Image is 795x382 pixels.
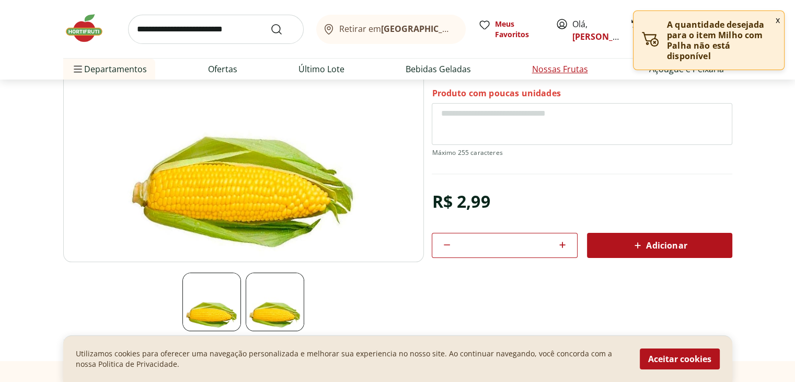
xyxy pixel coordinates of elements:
[72,57,84,82] button: Menu
[572,18,619,43] span: Olá,
[631,239,687,252] span: Adicionar
[587,233,732,258] button: Adicionar
[640,349,720,369] button: Aceitar cookies
[495,19,543,40] span: Meus Favoritos
[208,63,237,75] a: Ofertas
[432,87,560,99] p: Produto com poucas unidades
[572,31,640,42] a: [PERSON_NAME]
[667,19,776,61] p: A quantidade desejada para o item Milho com Palha não está disponível
[72,57,147,82] span: Departamentos
[316,15,466,44] button: Retirar em[GEOGRAPHIC_DATA]/[GEOGRAPHIC_DATA]
[478,19,543,40] a: Meus Favoritos
[76,349,627,369] p: Utilizamos cookies para oferecer uma navegação personalizada e melhorar sua experiencia no nosso ...
[63,13,116,44] img: Hortifruti
[406,63,471,75] a: Bebidas Geladas
[63,9,424,262] img: Principal
[532,63,588,75] a: Nossas Frutas
[432,187,490,216] div: R$ 2,99
[339,24,455,33] span: Retirar em
[381,23,557,35] b: [GEOGRAPHIC_DATA]/[GEOGRAPHIC_DATA]
[128,15,304,44] input: search
[182,273,241,331] img: Principal
[298,63,344,75] a: Último Lote
[270,23,295,36] button: Submit Search
[771,11,784,29] button: Fechar notificação
[246,273,304,331] img: Principal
